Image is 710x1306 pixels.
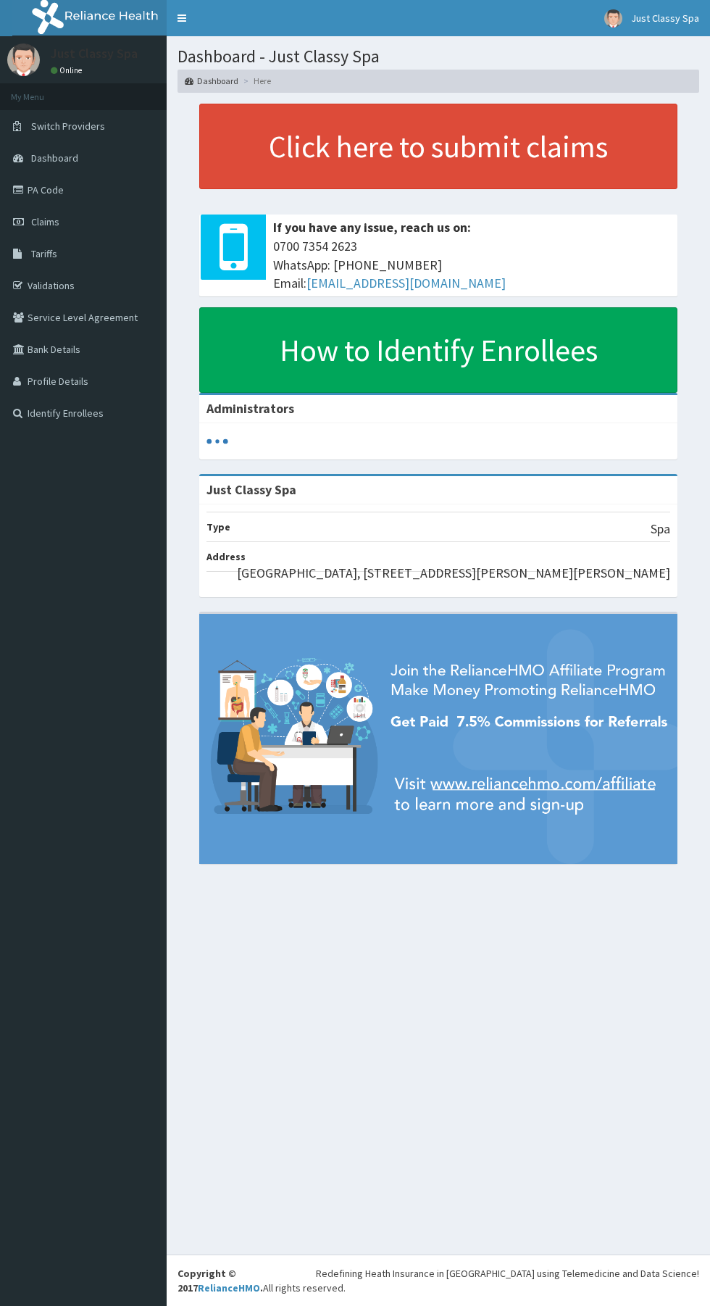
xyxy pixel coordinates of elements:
a: How to Identify Enrollees [199,307,677,393]
span: Tariffs [31,247,57,260]
span: Claims [31,215,59,228]
img: provider-team-banner.png [199,614,677,864]
h1: Dashboard - Just Classy Spa [177,47,699,66]
b: Type [206,520,230,533]
div: Redefining Heath Insurance in [GEOGRAPHIC_DATA] using Telemedicine and Data Science! [316,1266,699,1281]
li: Here [240,75,271,87]
b: If you have any issue, reach us on: [273,219,471,236]
span: 0700 7354 2623 WhatsApp: [PHONE_NUMBER] Email: [273,237,670,293]
a: [EMAIL_ADDRESS][DOMAIN_NAME] [306,275,506,291]
p: Spa [651,520,670,538]
strong: Just Classy Spa [206,481,296,498]
img: User Image [7,43,40,76]
a: Online [51,65,85,75]
a: Dashboard [185,75,238,87]
p: [GEOGRAPHIC_DATA], [STREET_ADDRESS][PERSON_NAME][PERSON_NAME] [237,564,670,583]
span: Dashboard [31,151,78,165]
img: User Image [604,9,622,28]
span: Just Classy Spa [631,12,699,25]
span: Switch Providers [31,120,105,133]
b: Address [206,550,246,563]
a: RelianceHMO [198,1281,260,1294]
svg: audio-loading [206,431,228,452]
footer: All rights reserved. [167,1255,710,1306]
strong: Copyright © 2017 . [177,1267,263,1294]
p: Just Classy Spa [51,47,138,60]
a: Click here to submit claims [199,104,677,189]
b: Administrators [206,400,294,417]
